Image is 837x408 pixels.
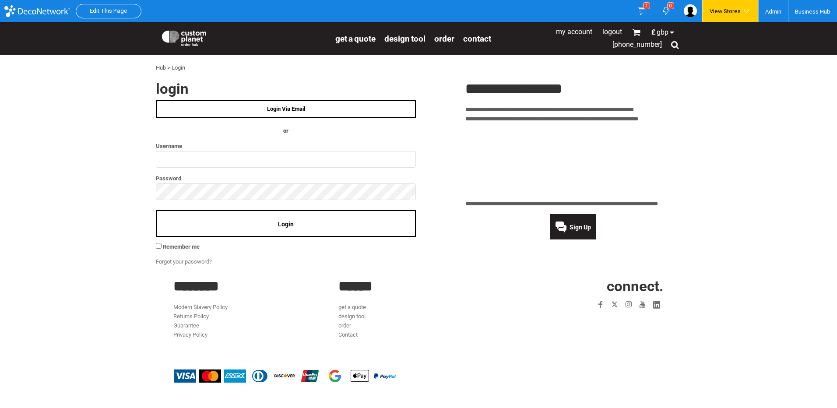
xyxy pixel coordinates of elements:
a: Returns Policy [173,313,209,320]
a: design tool [384,33,426,43]
a: My Account [556,28,592,36]
img: Mastercard [199,369,221,383]
label: Password [156,173,416,183]
a: Privacy Policy [173,331,207,338]
a: Modern Slavery Policy [173,304,228,310]
a: design tool [338,313,366,320]
label: Username [156,141,416,151]
a: order [434,33,454,43]
img: Apple Pay [349,369,371,383]
a: get a quote [338,304,366,310]
a: Contact [338,331,358,338]
span: order [434,34,454,44]
a: Login Via Email [156,100,416,118]
span: Login Via Email [267,106,305,112]
img: Diners Club [249,369,271,383]
a: Forgot your password? [156,258,212,265]
a: Logout [602,28,622,36]
h4: OR [156,127,416,136]
span: Remember me [163,243,200,250]
span: design tool [384,34,426,44]
a: Hub [156,64,166,71]
img: Discover [274,369,296,383]
img: Custom Planet [160,28,208,46]
img: China UnionPay [299,369,321,383]
a: Contact [463,33,491,43]
a: Guarantee [173,322,199,329]
img: Visa [174,369,196,383]
img: American Express [224,369,246,383]
div: > [167,63,170,73]
a: Edit This Page [90,7,127,14]
span: [PHONE_NUMBER] [612,40,662,49]
h2: CONNECT. [504,279,664,293]
a: Custom Planet [156,24,331,50]
span: Sign Up [570,224,591,231]
span: Contact [463,34,491,44]
input: Remember me [156,243,162,249]
h2: Login [156,81,416,96]
img: Google Pay [324,369,346,383]
span: get a quote [335,34,376,44]
iframe: Customer reviews powered by Trustpilot [543,317,664,327]
a: get a quote [335,33,376,43]
a: order [338,322,351,329]
div: Login [172,63,185,73]
div: 1 [643,2,650,9]
span: Login [278,221,294,228]
img: PayPal [374,373,396,379]
span: GBP [657,29,668,36]
span: £ [651,29,657,36]
iframe: Customer reviews powered by Trustpilot [465,129,681,194]
div: 0 [667,2,674,9]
